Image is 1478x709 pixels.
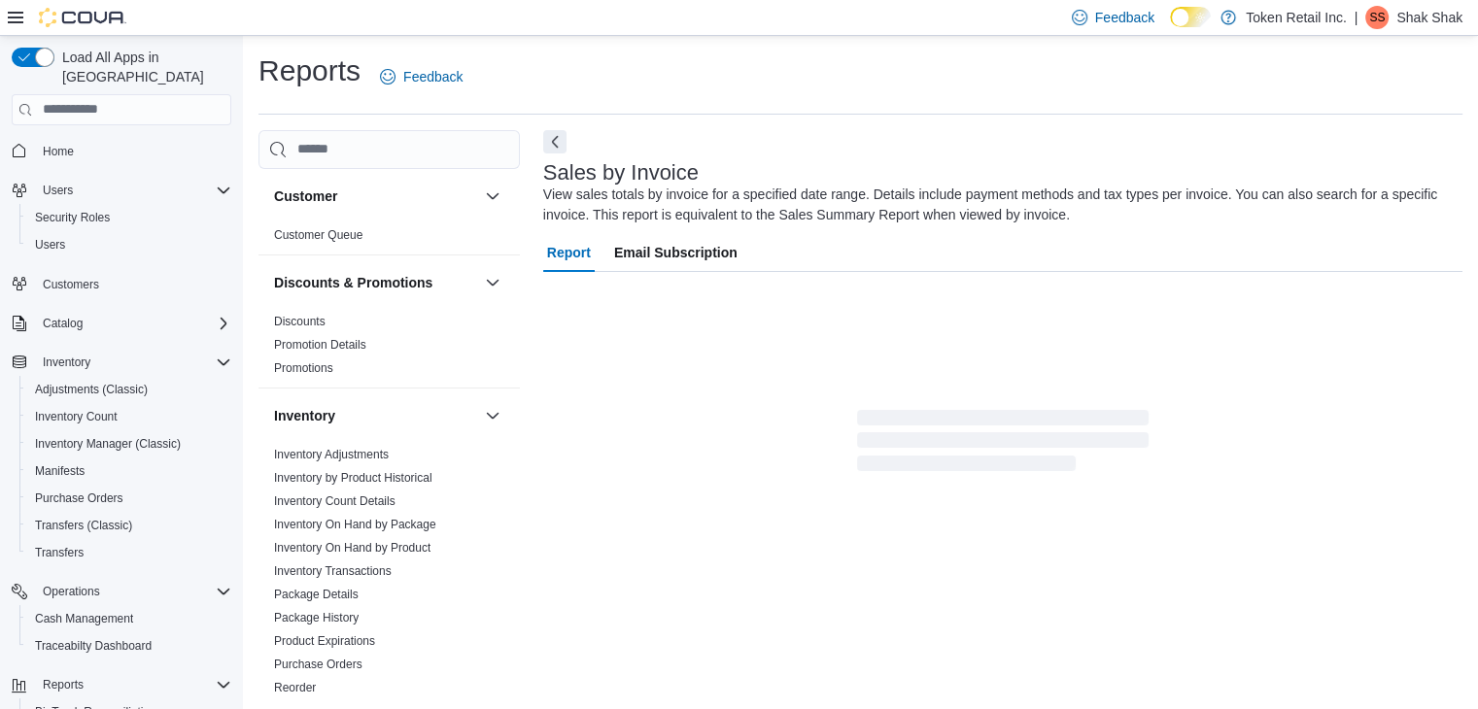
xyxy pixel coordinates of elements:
button: Customer [481,185,504,208]
span: Manifests [35,463,85,479]
button: Inventory [274,406,477,425]
h3: Inventory [274,406,335,425]
button: Users [35,179,81,202]
span: Inventory On Hand by Package [274,517,436,532]
span: Manifests [27,459,231,483]
div: Discounts & Promotions [258,310,520,388]
a: Inventory by Product Historical [274,471,432,485]
button: Catalog [4,310,239,337]
a: Package Details [274,588,359,601]
span: Transfers [35,545,84,560]
span: Operations [43,584,100,599]
span: Inventory [35,351,231,374]
a: Customers [35,273,107,296]
button: Transfers [19,539,239,566]
a: Adjustments (Classic) [27,378,155,401]
button: Discounts & Promotions [481,271,504,294]
a: Package History [274,611,359,625]
button: Users [4,177,239,204]
span: Inventory Adjustments [274,447,389,462]
span: Email Subscription [614,233,738,272]
span: Inventory On Hand by Product [274,540,430,556]
span: Inventory Count [35,409,118,424]
span: Purchase Orders [274,657,362,672]
span: Reports [35,673,231,696]
button: Reports [35,673,91,696]
span: Transfers (Classic) [35,518,132,533]
span: Report [547,233,591,272]
button: Catalog [35,312,90,335]
span: Users [35,237,65,253]
span: Adjustments (Classic) [35,382,148,397]
span: Home [35,139,231,163]
span: Loading [857,414,1149,476]
button: Customers [4,270,239,298]
h3: Sales by Invoice [543,161,699,185]
button: Customer [274,186,477,206]
span: Inventory Count [27,405,231,428]
button: Inventory [35,351,98,374]
button: Home [4,137,239,165]
button: Transfers (Classic) [19,512,239,539]
a: Promotion Details [274,338,366,352]
h3: Discounts & Promotions [274,273,432,292]
button: Users [19,231,239,258]
a: Customer Queue [274,228,362,242]
button: Discounts & Promotions [274,273,477,292]
span: Purchase Orders [27,487,231,510]
button: Manifests [19,457,239,485]
a: Purchase Orders [27,487,131,510]
span: Security Roles [27,206,231,229]
a: Transfers [27,541,91,564]
button: Cash Management [19,605,239,632]
span: Product Expirations [274,633,375,649]
a: Discounts [274,315,326,328]
span: Users [43,183,73,198]
span: Discounts [274,314,326,329]
a: Inventory Manager (Classic) [27,432,189,456]
span: Package History [274,610,359,625]
span: Users [35,179,231,202]
span: Traceabilty Dashboard [27,634,231,658]
span: Promotions [274,360,333,376]
p: Shak Shak [1396,6,1462,29]
a: Promotions [274,361,333,375]
span: Feedback [403,67,463,86]
span: Transfers [27,541,231,564]
span: Package Details [274,587,359,602]
button: Reports [4,671,239,698]
div: View sales totals by invoice for a specified date range. Details include payment methods and tax ... [543,185,1453,225]
button: Inventory [4,349,239,376]
span: Inventory Count Details [274,493,395,509]
span: SS [1369,6,1385,29]
span: Cash Management [27,607,231,630]
button: Operations [35,580,108,603]
span: Catalog [43,316,83,331]
button: Traceabilty Dashboard [19,632,239,659]
span: Inventory Manager (Classic) [35,436,181,452]
a: Security Roles [27,206,118,229]
a: Inventory Count [27,405,125,428]
a: Home [35,140,82,163]
a: Reorder [274,681,316,694]
button: Operations [4,578,239,605]
span: Users [27,233,231,256]
div: Shak Shak [1365,6,1389,29]
span: Home [43,144,74,159]
span: Customers [43,277,99,292]
div: Customer [258,223,520,254]
span: Security Roles [35,210,110,225]
a: Inventory On Hand by Package [274,518,436,531]
a: Inventory Transactions [274,564,392,578]
button: Security Roles [19,204,239,231]
span: Inventory Transactions [274,563,392,579]
span: Inventory by Product Historical [274,470,432,486]
button: Next [543,130,567,153]
a: Feedback [372,57,470,96]
a: Cash Management [27,607,141,630]
span: Inventory Manager (Classic) [27,432,231,456]
a: Inventory Adjustments [274,448,389,461]
span: Purchase Orders [35,490,123,506]
span: Feedback [1095,8,1154,27]
h1: Reports [258,51,361,90]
